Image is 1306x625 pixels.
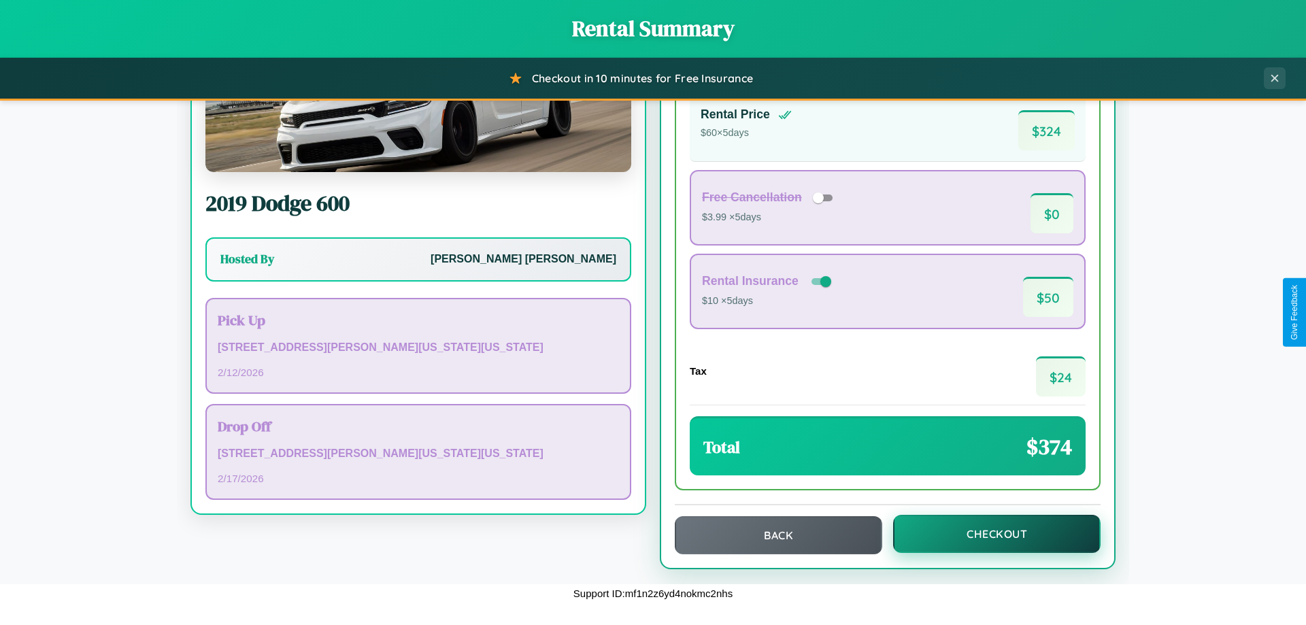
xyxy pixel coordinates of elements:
[205,188,631,218] h2: 2019 Dodge 600
[701,124,792,142] p: $ 60 × 5 days
[218,469,619,488] p: 2 / 17 / 2026
[573,584,733,603] p: Support ID: mf1n2z6yd4nokmc2nhs
[1018,110,1075,150] span: $ 324
[218,416,619,436] h3: Drop Off
[1026,432,1072,462] span: $ 374
[1290,285,1299,340] div: Give Feedback
[218,310,619,330] h3: Pick Up
[893,515,1101,553] button: Checkout
[702,209,837,226] p: $3.99 × 5 days
[14,14,1292,44] h1: Rental Summary
[690,365,707,377] h4: Tax
[1023,277,1073,317] span: $ 50
[701,107,770,122] h4: Rental Price
[1036,356,1086,396] span: $ 24
[703,436,740,458] h3: Total
[532,71,753,85] span: Checkout in 10 minutes for Free Insurance
[205,36,631,172] img: Dodge 600
[431,250,616,269] p: [PERSON_NAME] [PERSON_NAME]
[675,516,882,554] button: Back
[218,444,619,464] p: [STREET_ADDRESS][PERSON_NAME][US_STATE][US_STATE]
[218,338,619,358] p: [STREET_ADDRESS][PERSON_NAME][US_STATE][US_STATE]
[702,292,834,310] p: $10 × 5 days
[1031,193,1073,233] span: $ 0
[702,190,802,205] h4: Free Cancellation
[220,251,274,267] h3: Hosted By
[218,363,619,382] p: 2 / 12 / 2026
[702,274,799,288] h4: Rental Insurance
